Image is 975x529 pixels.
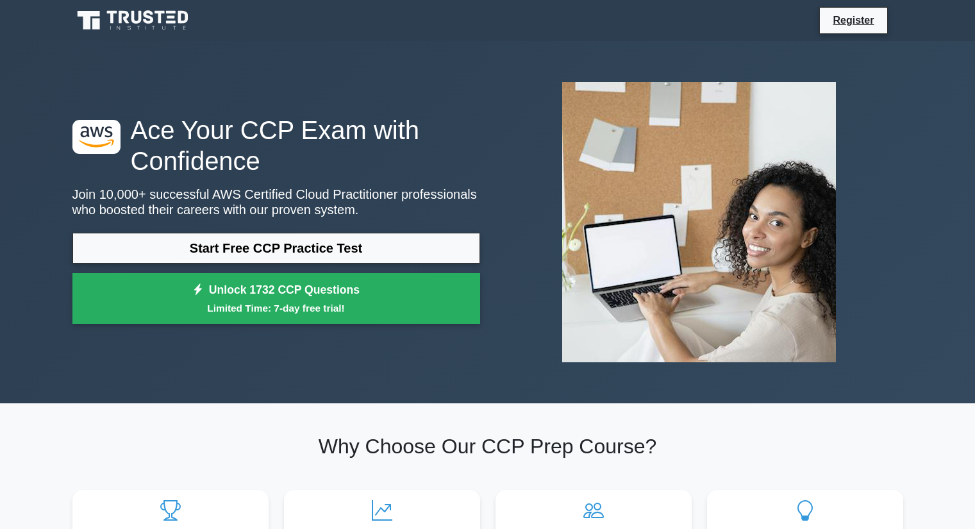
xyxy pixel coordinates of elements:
a: Unlock 1732 CCP QuestionsLimited Time: 7-day free trial! [72,273,480,324]
h1: Ace Your CCP Exam with Confidence [72,115,480,176]
p: Join 10,000+ successful AWS Certified Cloud Practitioner professionals who boosted their careers ... [72,187,480,217]
h2: Why Choose Our CCP Prep Course? [72,434,903,458]
a: Start Free CCP Practice Test [72,233,480,264]
a: Register [825,12,881,28]
small: Limited Time: 7-day free trial! [88,301,464,315]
